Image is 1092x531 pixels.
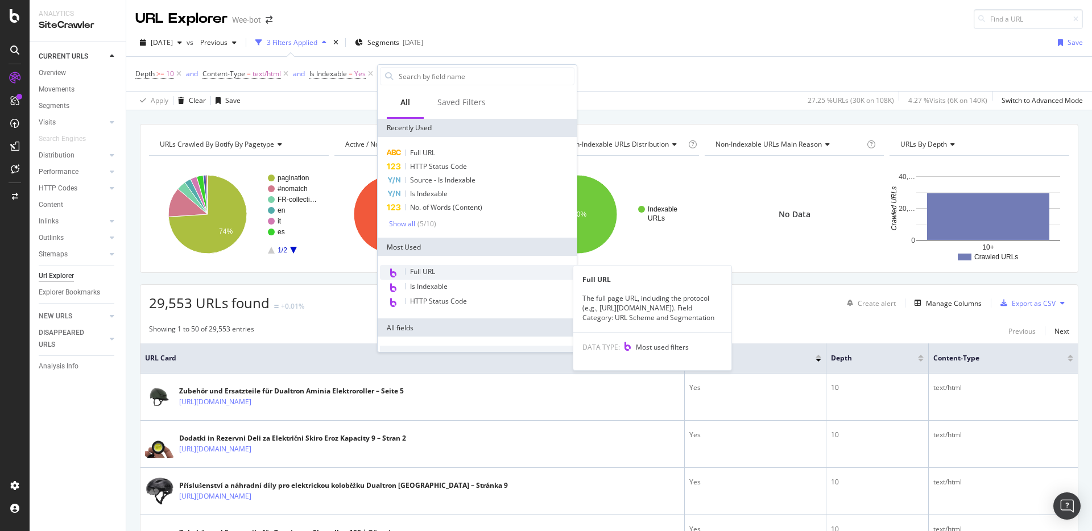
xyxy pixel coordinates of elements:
span: DATA TYPE: [582,342,620,352]
text: 10+ [983,243,994,251]
a: Outlinks [39,232,106,244]
div: Movements [39,84,75,96]
text: 74% [219,227,233,235]
span: 29,553 URLs found [149,293,270,312]
text: Crawled URLs [891,186,899,230]
div: A chart. [890,165,1069,264]
h4: URLs Crawled By Botify By pagetype [158,135,318,154]
span: URLs by Depth [900,139,947,149]
img: main image [145,477,173,505]
button: Switch to Advanced Mode [997,92,1083,110]
button: Create alert [842,294,896,312]
span: Most used filters [636,342,689,352]
div: Analytics [39,9,117,19]
div: HTTP Codes [39,182,77,194]
div: URL Explorer [135,9,227,28]
span: = [247,69,251,78]
div: Wee-bot [232,14,261,26]
span: >= [156,69,164,78]
div: Explorer Bookmarks [39,287,100,298]
a: Performance [39,166,106,178]
text: #nomatch [278,185,308,193]
a: Segments [39,100,118,112]
div: Show all [389,220,415,228]
img: main image [145,430,173,458]
div: Yes [689,477,821,487]
div: Saved Filters [437,97,486,108]
input: Search by field name [398,68,574,85]
h4: Indexable / Non-Indexable URLs Distribution [528,135,686,154]
input: Find a URL [974,9,1083,29]
span: Indexable / Non-Indexable URLs distribution [530,139,669,149]
text: Indexable [648,205,677,213]
span: Full URL [410,267,435,276]
div: NEW URLS [39,310,72,322]
span: URL Card [145,353,671,363]
div: Zubehör und Ersatzteile für Dualtron Aminia Elektroroller – Seite 5 [179,386,404,396]
button: Manage Columns [910,296,982,310]
button: Save [211,92,241,110]
div: Save [225,96,241,105]
span: vs [187,38,196,47]
div: Performance [39,166,78,178]
div: Distribution [39,150,75,161]
span: No. of Words (Content) [410,202,482,212]
div: times [331,37,341,48]
span: HTTP Status Code [410,296,467,306]
a: Explorer Bookmarks [39,287,118,298]
div: +0.01% [281,301,304,311]
div: Visits [39,117,56,128]
button: Previous [1008,324,1036,338]
svg: A chart. [149,165,327,264]
div: All [400,97,410,108]
span: URLs Crawled By Botify By pagetype [160,139,274,149]
div: Export as CSV [1012,298,1056,308]
div: Příslušenství a náhradní díly pro elektrickou koloběžku Dualtron [GEOGRAPHIC_DATA] – Stránka 9 [179,480,508,491]
button: Export as CSV [996,294,1056,312]
span: Full URL [410,148,435,157]
div: A chart. [519,165,697,264]
text: 0 [912,237,916,244]
h4: Active / Not Active URLs [343,135,504,154]
span: Segments [367,38,399,47]
text: 1/2 [278,246,287,254]
span: 2025 Sep. 10th [151,38,173,47]
button: Previous [196,34,241,52]
svg: A chart. [334,165,512,264]
a: DISAPPEARED URLS [39,327,106,351]
button: Next [1054,324,1069,338]
div: 3 Filters Applied [267,38,317,47]
text: Crawled URLs [974,253,1018,261]
div: Showing 1 to 50 of 29,553 entries [149,324,254,338]
div: Yes [689,383,821,393]
div: 27.25 % URLs ( 30K on 108K ) [808,96,894,105]
button: Clear [173,92,206,110]
span: Content-Type [202,69,245,78]
span: Depth [135,69,155,78]
text: es [278,228,285,236]
a: Visits [39,117,106,128]
div: Segments [39,100,69,112]
span: Previous [196,38,227,47]
button: Save [1053,34,1083,52]
div: Inlinks [39,215,59,227]
span: Is Indexable [689,353,799,363]
button: and [293,68,305,79]
div: URLs [380,346,574,364]
div: Full URL [573,275,731,284]
div: Apply [151,96,168,105]
text: 20,… [899,205,916,213]
div: 10 [831,477,924,487]
a: Movements [39,84,118,96]
div: arrow-right-arrow-left [266,16,272,24]
a: Content [39,199,118,211]
a: CURRENT URLS [39,51,106,63]
text: FR-collecti… [278,196,317,204]
a: Inlinks [39,215,106,227]
div: [DATE] [403,38,423,47]
span: Non-Indexable URLs Main Reason [715,139,822,149]
text: en [278,206,285,214]
a: Analysis Info [39,360,118,372]
div: Content [39,199,63,211]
